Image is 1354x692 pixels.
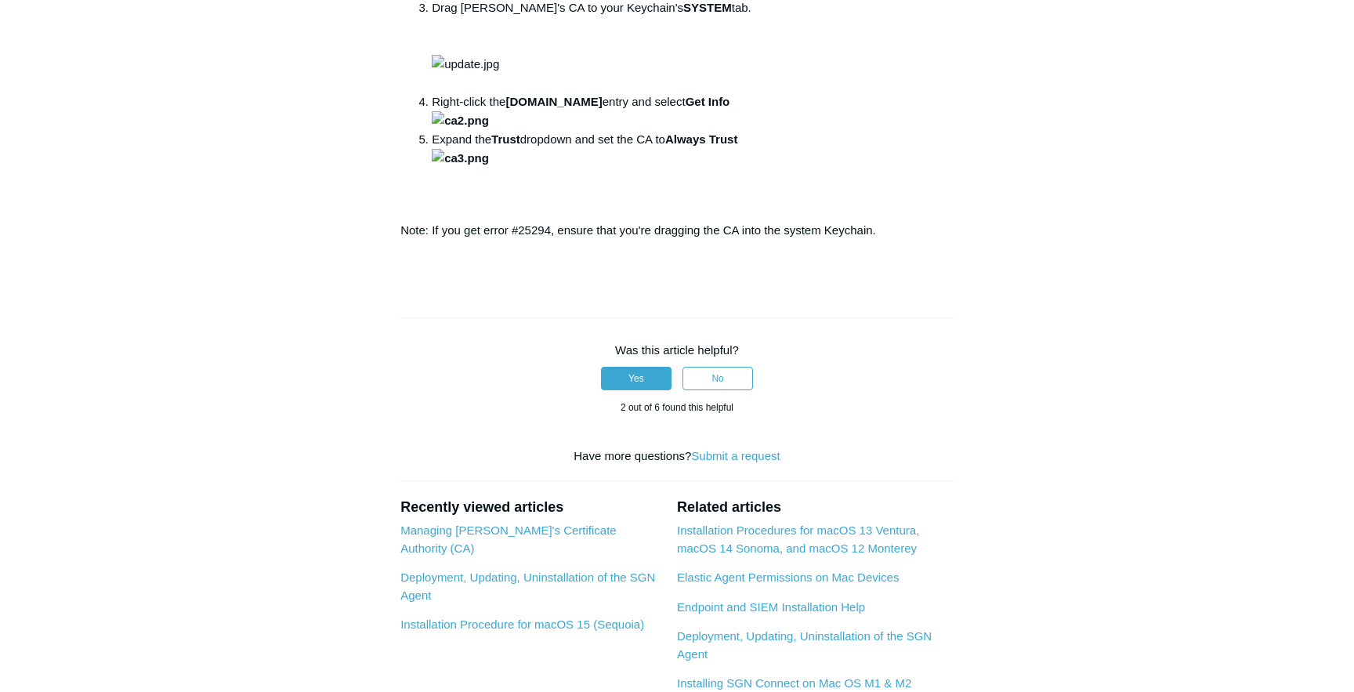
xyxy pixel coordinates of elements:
h2: Recently viewed articles [400,497,661,518]
a: Installation Procedure for macOS 15 (Sequoia) [400,618,644,631]
a: Elastic Agent Permissions on Mac Devices [677,571,899,584]
p: Note: If you get error #25294, ensure that you're dragging the CA into the system Keychain. [400,221,954,240]
button: This article was helpful [601,367,672,390]
a: Installation Procedures for macOS 13 Ventura, macOS 14 Sonoma, and macOS 12 Monterey [677,524,919,555]
img: ca3.png [432,149,489,168]
span: 2 out of 6 found this helpful [621,402,733,413]
strong: Get Info [432,95,729,127]
img: update.jpg [432,55,499,74]
div: Have more questions? [400,447,954,466]
strong: SYSTEM [683,1,732,14]
span: Was this article helpful? [615,343,739,357]
a: Endpoint and SIEM Installation Help [677,600,865,614]
h2: Related articles [677,497,954,518]
strong: Always Trust [432,132,737,165]
li: Expand the dropdown and set the CA to [432,130,954,205]
a: Submit a request [691,449,780,462]
img: ca2.png [432,111,489,130]
strong: Trust [491,132,520,146]
button: This article was not helpful [682,367,753,390]
a: Managing [PERSON_NAME]'s Certificate Authority (CA) [400,524,616,555]
strong: [DOMAIN_NAME] [505,95,602,108]
a: Deployment, Updating, Uninstallation of the SGN Agent [677,629,932,661]
li: Right-click the entry and select [432,92,954,130]
a: Deployment, Updating, Uninstallation of the SGN Agent [400,571,655,602]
